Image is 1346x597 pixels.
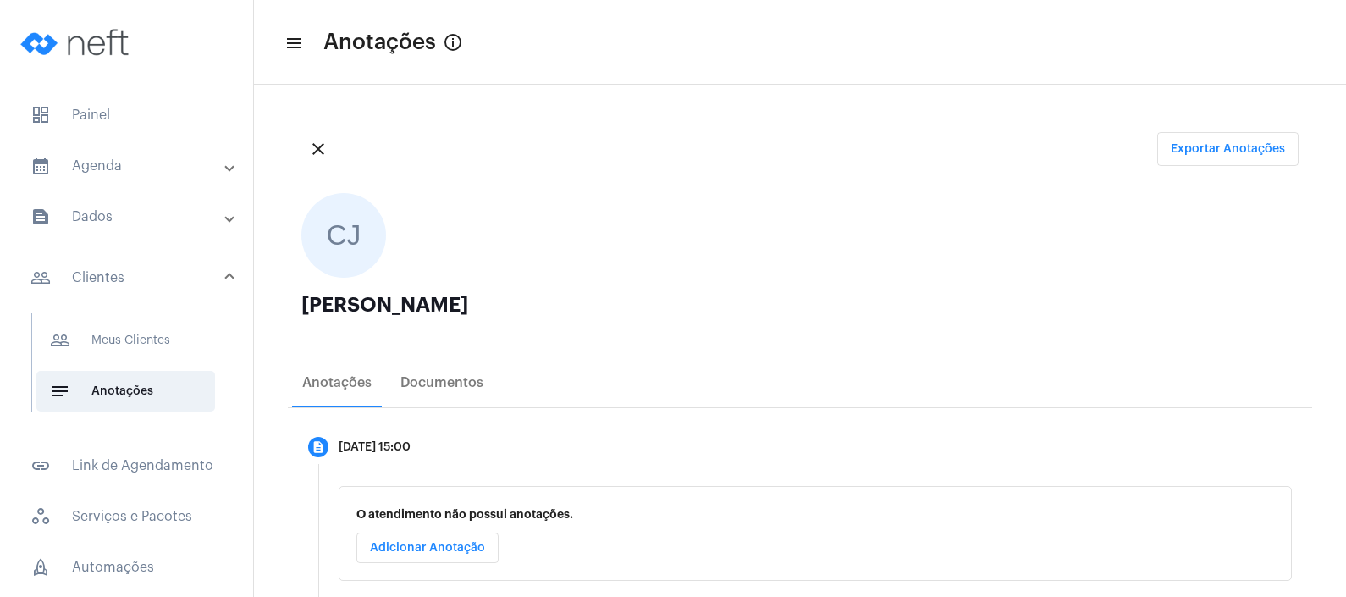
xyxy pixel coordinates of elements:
[400,375,483,390] div: Documentos
[17,445,236,486] span: Link de Agendamento
[30,156,226,176] mat-panel-title: Agenda
[30,456,51,476] mat-icon: sidenav icon
[1171,143,1285,155] span: Exportar Anotações
[17,496,236,537] span: Serviços e Pacotes
[36,320,215,361] span: Meus Clientes
[356,508,1274,521] p: O atendimento não possui anotações.
[30,268,226,288] mat-panel-title: Clientes
[30,207,226,227] mat-panel-title: Dados
[10,251,253,305] mat-expansion-panel-header: sidenav iconClientes
[308,139,328,159] mat-icon: close
[30,156,51,176] mat-icon: sidenav icon
[10,196,253,237] mat-expansion-panel-header: sidenav iconDados
[10,146,253,186] mat-expansion-panel-header: sidenav iconAgenda
[50,381,70,401] mat-icon: sidenav icon
[14,8,141,76] img: logo-neft-novo-2.png
[17,95,236,135] span: Painel
[443,32,463,53] mat-icon: info_outlined
[339,441,411,454] div: [DATE] 15:00
[356,533,499,563] button: Adicionar Anotação
[30,557,51,578] span: sidenav icon
[312,440,325,454] mat-icon: description
[284,33,301,53] mat-icon: sidenav icon
[36,371,215,412] span: Anotações
[370,542,485,554] span: Adicionar Anotação
[302,375,372,390] div: Anotações
[301,193,386,278] div: CJ
[301,295,1299,315] div: [PERSON_NAME]
[17,547,236,588] span: Automações
[30,105,51,125] span: sidenav icon
[30,506,51,527] span: sidenav icon
[30,268,51,288] mat-icon: sidenav icon
[323,29,436,56] span: Anotações
[10,305,253,435] div: sidenav iconClientes
[50,330,70,351] mat-icon: sidenav icon
[30,207,51,227] mat-icon: sidenav icon
[1157,132,1299,166] button: Exportar Anotações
